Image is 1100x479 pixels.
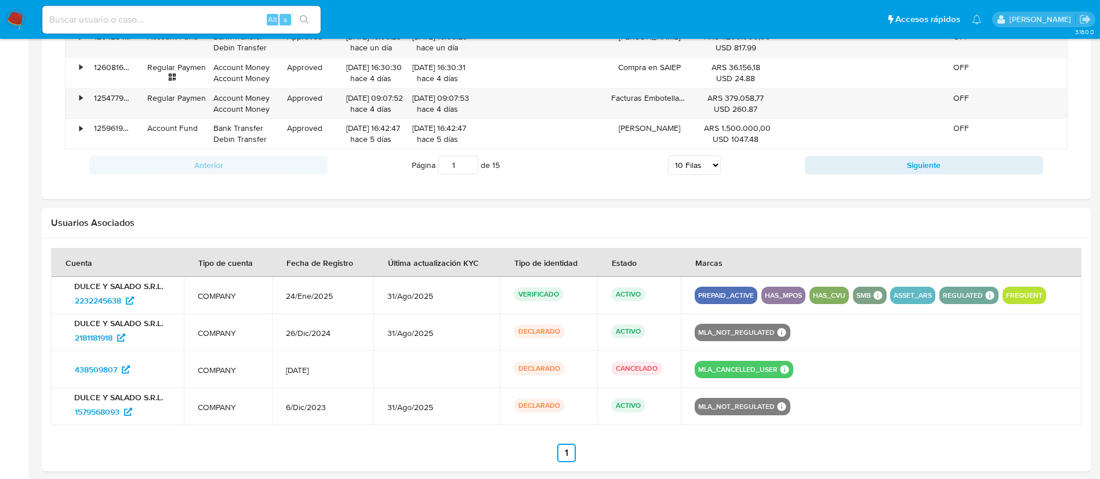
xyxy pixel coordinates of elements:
span: s [284,14,287,25]
a: Salir [1079,13,1091,25]
button: search-icon [292,12,316,28]
a: Notificaciones [972,14,982,24]
p: maria.acosta@mercadolibre.com [1010,14,1075,25]
h2: Usuarios Asociados [51,217,1081,229]
span: Accesos rápidos [895,13,960,25]
span: 3.160.0 [1075,27,1094,36]
input: Buscar usuario o caso... [42,12,321,27]
span: Alt [268,14,277,25]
